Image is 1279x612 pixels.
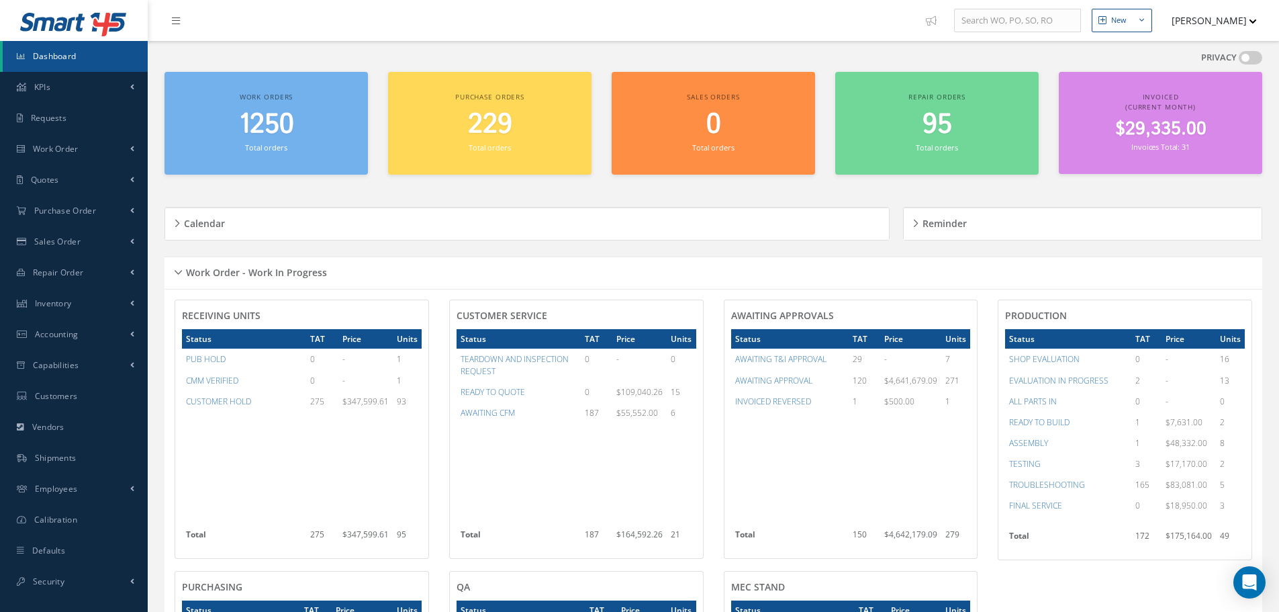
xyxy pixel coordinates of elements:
[342,396,389,407] span: $347,599.61
[182,310,422,322] h4: RECEIVING UNITS
[667,382,696,402] td: 15
[3,41,148,72] a: Dashboard
[880,329,941,349] th: Price
[186,353,226,365] a: PUB HOLD
[616,353,619,365] span: -
[1009,437,1048,449] a: ASSEMBLY
[1216,495,1245,516] td: 3
[306,391,338,412] td: 275
[1131,453,1162,474] td: 3
[457,310,696,322] h4: CUSTOMER SERVICE
[32,545,65,556] span: Defaults
[1166,353,1168,365] span: -
[33,267,84,278] span: Repair Order
[1131,370,1162,391] td: 2
[1131,495,1162,516] td: 0
[616,529,663,540] span: $164,592.26
[1131,142,1189,152] small: Invoices Total: 31
[1166,437,1207,449] span: $48,332.00
[1131,329,1162,349] th: TAT
[612,329,667,349] th: Price
[849,370,880,391] td: 120
[581,402,613,423] td: 187
[186,396,251,407] a: CUSTOMER HOLD
[849,349,880,369] td: 29
[616,407,658,419] span: $55,552.00
[306,525,338,552] td: 275
[581,349,613,381] td: 0
[687,92,739,101] span: Sales orders
[393,370,422,391] td: 1
[35,483,78,494] span: Employees
[34,81,50,93] span: KPIs
[941,391,970,412] td: 1
[1131,412,1162,433] td: 1
[33,576,64,587] span: Security
[1166,396,1168,407] span: -
[1009,417,1070,428] a: READY TO BUILD
[667,525,696,552] td: 21
[849,329,880,349] th: TAT
[731,582,971,593] h4: MEC STAND
[1131,391,1162,412] td: 0
[581,329,613,349] th: TAT
[616,386,663,398] span: $109,040.26
[1159,7,1257,34] button: [PERSON_NAME]
[35,298,72,309] span: Inventory
[1216,391,1245,412] td: 0
[31,174,59,185] span: Quotes
[33,143,79,155] span: Work Order
[240,92,293,101] span: Work orders
[1131,474,1162,495] td: 165
[1005,310,1245,322] h4: PRODUCTION
[692,142,734,152] small: Total orders
[338,329,393,349] th: Price
[1125,102,1196,112] span: (Current Month)
[731,310,971,322] h4: AWAITING APPROVALS
[1131,526,1162,553] td: 172
[461,386,525,398] a: READY TO QUOTE
[1009,479,1085,490] a: TROUBLESHOOTING
[245,142,287,152] small: Total orders
[884,396,914,407] span: $500.00
[1009,396,1057,407] a: ALL PARTS IN
[731,525,849,552] th: Total
[469,142,510,152] small: Total orders
[182,525,306,552] th: Total
[941,525,970,552] td: 279
[1216,349,1245,369] td: 16
[916,142,957,152] small: Total orders
[1131,349,1162,369] td: 0
[182,263,327,279] h5: Work Order - Work In Progress
[1009,375,1108,386] a: EVALUATION IN PROGRESS
[954,9,1081,33] input: Search WO, PO, SO, RO
[35,452,77,464] span: Shipments
[468,105,512,144] span: 229
[388,72,591,175] a: Purchase orders 229 Total orders
[180,214,225,230] h5: Calendar
[1115,116,1206,142] span: $29,335.00
[922,105,952,144] span: 95
[667,329,696,349] th: Units
[1166,530,1212,541] span: $175,164.00
[884,375,937,386] span: $4,641,679.09
[706,105,721,144] span: 0
[1201,51,1237,64] label: PRIVACY
[342,375,345,386] span: -
[735,396,811,407] a: INVOICED REVERSED
[34,514,77,525] span: Calibration
[457,525,581,552] th: Total
[731,329,849,349] th: Status
[35,390,78,402] span: Customers
[1216,453,1245,474] td: 2
[239,105,294,144] span: 1250
[1005,526,1131,553] th: Total
[342,353,345,365] span: -
[461,407,515,419] a: AWAITING CFM
[667,349,696,381] td: 0
[393,329,422,349] th: Units
[342,529,389,540] span: $347,599.61
[1216,370,1245,391] td: 13
[1005,329,1131,349] th: Status
[457,329,581,349] th: Status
